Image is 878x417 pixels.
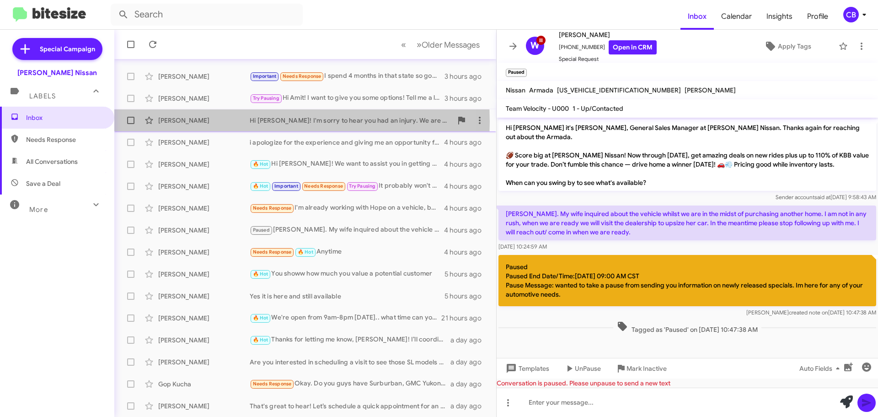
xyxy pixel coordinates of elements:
span: [PHONE_NUMBER] [559,40,657,54]
span: Team Velocity - U000 [506,104,569,113]
div: Anytime [250,247,444,257]
button: Next [411,35,485,54]
div: Okay. Do you guys have Surburban, GMC Yukon XL or Lincoln Navigator available for sale? [250,379,450,389]
div: [PERSON_NAME] [158,182,250,191]
span: Paused [253,227,270,233]
div: 4 hours ago [444,160,489,169]
div: 3 hours ago [444,72,489,81]
span: Older Messages [422,40,480,50]
span: 🔥 Hot [253,271,268,277]
div: [PERSON_NAME] [158,204,250,213]
div: [PERSON_NAME] [158,357,250,367]
div: 4 hours ago [444,138,489,147]
span: Needs Response [253,249,292,255]
span: Armada [529,86,553,94]
div: [PERSON_NAME] [158,248,250,257]
div: [PERSON_NAME] [158,138,250,147]
div: [PERSON_NAME] [158,116,250,125]
div: [PERSON_NAME] [158,336,250,345]
div: [PERSON_NAME] [158,160,250,169]
span: 🔥 Hot [253,183,268,189]
span: Mark Inactive [626,360,667,377]
span: Save a Deal [26,179,60,188]
span: 🔥 Hot [298,249,313,255]
div: That's great to hear! Let’s schedule a quick appointment for an inspection. When would be a good ... [250,401,450,411]
span: Auto Fields [799,360,843,377]
span: Try Pausing [253,95,279,101]
a: Calendar [714,3,759,30]
span: Needs Response [304,183,343,189]
span: Templates [504,360,549,377]
div: a day ago [450,336,489,345]
span: « [401,39,406,50]
div: a day ago [450,379,489,389]
span: Special Request [559,54,657,64]
span: Needs Response [26,135,104,144]
div: [PERSON_NAME]. My wife inquired about the vehicle whilst we are in the midst of purchasing anothe... [250,225,444,235]
span: Apply Tags [778,38,811,54]
span: All Conversations [26,157,78,166]
span: 🔥 Hot [253,315,268,321]
a: Insights [759,3,800,30]
button: Auto Fields [792,360,851,377]
button: CB [835,7,868,22]
span: [PERSON_NAME] [DATE] 10:47:38 AM [746,309,876,316]
span: Nissan [506,86,525,94]
span: Important [253,73,277,79]
div: You showw how much you value a potential customer [250,269,444,279]
div: 4 hours ago [444,182,489,191]
div: I'm already working with Hope on a vehicle, but thank you [250,203,444,213]
a: Special Campaign [12,38,102,60]
span: [PERSON_NAME] [685,86,736,94]
span: [US_VEHICLE_IDENTIFICATION_NUMBER] [557,86,681,94]
span: Inbox [26,113,104,122]
span: said at [814,194,830,200]
div: a day ago [450,401,489,411]
input: Search [111,4,303,26]
div: [PERSON_NAME] [158,292,250,301]
div: 5 hours ago [444,292,489,301]
div: [PERSON_NAME] [158,94,250,103]
div: Hi [PERSON_NAME]! We want to assist you in getting a great deal! When would you be available to s... [250,159,444,169]
div: 4 hours ago [444,204,489,213]
span: Special Campaign [40,44,95,54]
nav: Page navigation example [396,35,485,54]
div: 4 hours ago [444,248,489,257]
div: [PERSON_NAME] [158,401,250,411]
span: Sender account [DATE] 9:58:43 AM [776,194,876,200]
p: Paused Paused End Date/Time:[DATE] 09:00 AM CST Pause Message: wanted to take a pause from sendin... [498,255,876,306]
span: created note on [789,309,828,316]
span: » [417,39,422,50]
div: [PERSON_NAME] [158,314,250,323]
a: Inbox [680,3,714,30]
small: Paused [506,69,527,77]
span: W [530,38,540,53]
div: Gop Kucha [158,379,250,389]
span: Needs Response [253,205,292,211]
div: Are you interested in scheduling a visit to see those SL models with bench seats? I can help you ... [250,357,450,367]
span: Needs Response [253,381,292,387]
div: I spend 4 months in that state so gonna see thank you [250,71,444,81]
a: Profile [800,3,835,30]
div: Hi Amit! I want to give you some options! Tell me a little bit more of what you're looking for, a... [250,93,444,103]
span: Needs Response [283,73,321,79]
div: Conversation is paused. Please unpause to send a new text [497,379,878,388]
div: We're open from 9am-8pm [DATE].. what time can you make it by ? [250,313,441,323]
span: Important [274,183,298,189]
button: Previous [396,35,412,54]
div: 4 hours ago [444,226,489,235]
div: i apologize for the experience and giving me an opportunity for better training on customer exper... [250,138,444,147]
button: Mark Inactive [608,360,674,377]
span: Try Pausing [349,183,375,189]
button: Apply Tags [740,38,834,54]
span: 1 - Up/Contacted [573,104,623,113]
div: [PERSON_NAME] [158,72,250,81]
div: Yes it is here and still available [250,292,444,301]
span: 🔥 Hot [253,337,268,343]
div: 21 hours ago [441,314,489,323]
div: [PERSON_NAME] [158,226,250,235]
